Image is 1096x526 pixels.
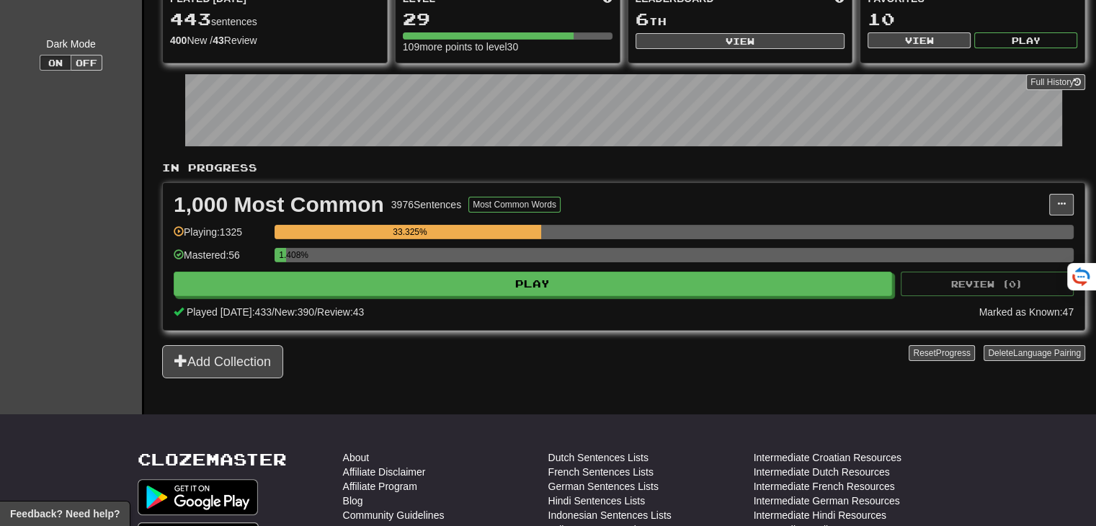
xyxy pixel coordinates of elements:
[213,35,224,46] strong: 43
[10,507,120,521] span: Open feedback widget
[403,10,612,28] div: 29
[174,248,267,272] div: Mastered: 56
[901,272,1074,296] button: Review (0)
[279,248,285,262] div: 1.408%
[754,479,895,494] a: Intermediate French Resources
[636,9,649,29] span: 6
[343,494,363,508] a: Blog
[754,465,890,479] a: Intermediate Dutch Resources
[170,9,211,29] span: 443
[162,161,1085,175] p: In Progress
[272,306,275,318] span: /
[138,450,287,468] a: Clozemaster
[548,508,672,522] a: Indonesian Sentences Lists
[1013,348,1081,358] span: Language Pairing
[868,32,971,48] button: View
[279,225,540,239] div: 33.325%
[548,465,654,479] a: French Sentences Lists
[170,10,380,29] div: sentences
[11,37,131,51] div: Dark Mode
[314,306,317,318] span: /
[40,55,71,71] button: On
[1026,74,1085,90] a: Full History
[468,197,561,213] button: Most Common Words
[754,494,900,508] a: Intermediate German Resources
[170,35,187,46] strong: 400
[138,479,259,515] img: Get it on Google Play
[403,40,612,54] div: 109 more points to level 30
[174,194,384,215] div: 1,000 Most Common
[187,306,272,318] span: Played [DATE]: 433
[868,10,1077,28] div: 10
[391,197,461,212] div: 3976 Sentences
[174,272,892,296] button: Play
[909,345,974,361] button: ResetProgress
[162,345,283,378] button: Add Collection
[979,305,1074,319] div: Marked as Known: 47
[548,450,649,465] a: Dutch Sentences Lists
[974,32,1077,48] button: Play
[636,10,845,29] div: th
[343,465,426,479] a: Affiliate Disclaimer
[343,508,445,522] a: Community Guidelines
[936,348,971,358] span: Progress
[275,306,314,318] span: New: 390
[343,450,370,465] a: About
[170,33,380,48] div: New / Review
[174,225,267,249] div: Playing: 1325
[71,55,102,71] button: Off
[343,479,417,494] a: Affiliate Program
[317,306,364,318] span: Review: 43
[754,508,886,522] a: Intermediate Hindi Resources
[548,494,646,508] a: Hindi Sentences Lists
[984,345,1085,361] button: DeleteLanguage Pairing
[548,479,659,494] a: German Sentences Lists
[754,450,901,465] a: Intermediate Croatian Resources
[636,33,845,49] button: View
